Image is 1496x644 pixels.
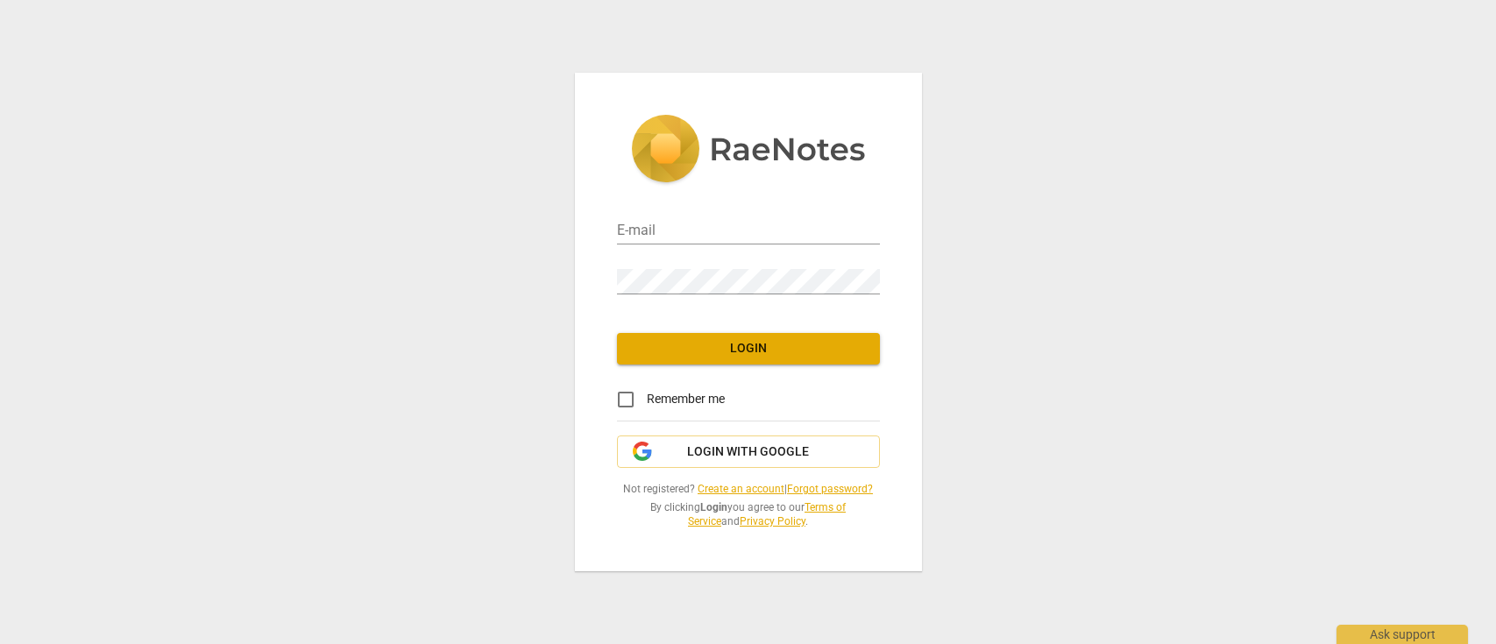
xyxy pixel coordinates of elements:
[617,482,880,497] span: Not registered? |
[617,435,880,469] button: Login with Google
[631,340,866,357] span: Login
[740,515,805,527] a: Privacy Policy
[700,501,727,513] b: Login
[617,333,880,364] button: Login
[1336,625,1468,644] div: Ask support
[617,500,880,529] span: By clicking you agree to our and .
[698,483,784,495] a: Create an account
[787,483,873,495] a: Forgot password?
[687,443,809,461] span: Login with Google
[631,115,866,187] img: 5ac2273c67554f335776073100b6d88f.svg
[647,390,725,408] span: Remember me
